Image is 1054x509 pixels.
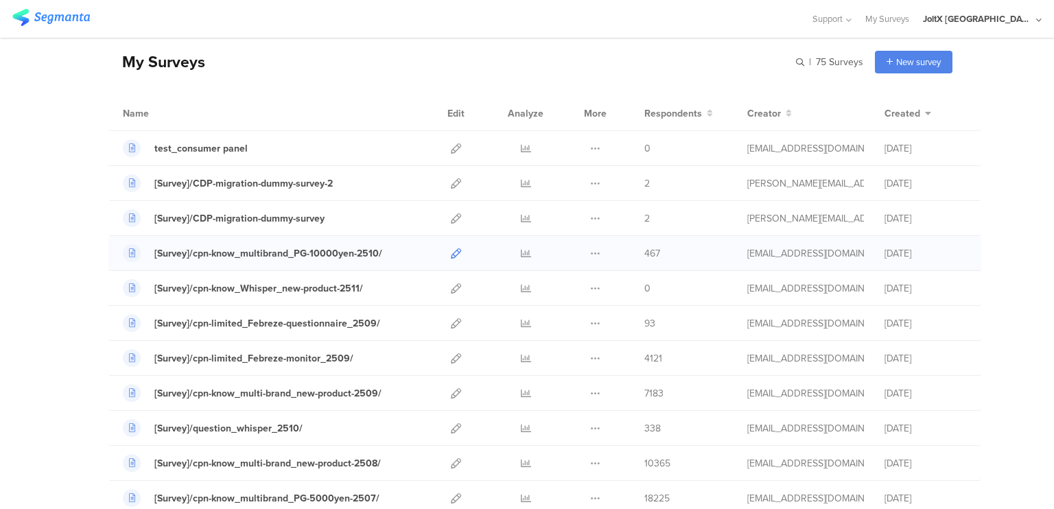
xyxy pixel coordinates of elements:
[123,454,381,472] a: [Survey]/cpn-know_multi-brand_new-product-2508/
[644,176,650,191] span: 2
[154,316,380,331] div: [Survey]/cpn-limited_Febreze-questionnaire_2509/
[123,349,353,367] a: [Survey]/cpn-limited_Febreze-monitor_2509/
[747,211,864,226] div: praharaj.sp.1@pg.com
[644,491,670,506] span: 18225
[154,246,382,261] div: [Survey]/cpn-know_multibrand_PG-10000yen-2510/
[747,456,864,471] div: kumai.ik@pg.com
[747,351,864,366] div: kumai.ik@pg.com
[644,211,650,226] span: 2
[644,141,651,156] span: 0
[154,386,382,401] div: [Survey]/cpn-know_multi-brand_new-product-2509/
[644,456,670,471] span: 10365
[885,106,920,121] span: Created
[747,106,792,121] button: Creator
[885,456,967,471] div: [DATE]
[123,279,363,297] a: [Survey]/cpn-know_Whisper_new-product-2511/
[154,491,379,506] div: [Survey]/cpn-know_multibrand_PG-5000yen-2507/
[747,421,864,436] div: kumai.ik@pg.com
[885,491,967,506] div: [DATE]
[154,211,325,226] div: [Survey]/CDP-migration-dummy-survey
[154,456,381,471] div: [Survey]/cpn-know_multi-brand_new-product-2508/
[885,281,967,296] div: [DATE]
[747,281,864,296] div: kumai.ik@pg.com
[747,141,864,156] div: kumai.ik@pg.com
[154,281,363,296] div: [Survey]/cpn-know_Whisper_new-product-2511/
[154,176,333,191] div: [Survey]/CDP-migration-dummy-survey-2
[747,491,864,506] div: kumai.ik@pg.com
[885,211,967,226] div: [DATE]
[123,419,303,437] a: [Survey]/question_whisper_2510/
[896,56,941,69] span: New survey
[644,106,713,121] button: Respondents
[644,281,651,296] span: 0
[123,106,205,121] div: Name
[747,386,864,401] div: kumai.ik@pg.com
[885,141,967,156] div: [DATE]
[123,314,380,332] a: [Survey]/cpn-limited_Febreze-questionnaire_2509/
[123,384,382,402] a: [Survey]/cpn-know_multi-brand_new-product-2509/
[644,106,702,121] span: Respondents
[154,421,303,436] div: [Survey]/question_whisper_2510/
[885,246,967,261] div: [DATE]
[885,421,967,436] div: [DATE]
[747,246,864,261] div: kumai.ik@pg.com
[154,141,248,156] div: test_consumer panel
[644,421,661,436] span: 338
[123,174,333,192] a: [Survey]/CDP-migration-dummy-survey-2
[154,351,353,366] div: [Survey]/cpn-limited_Febreze-monitor_2509/
[441,96,471,130] div: Edit
[644,351,662,366] span: 4121
[816,55,863,69] span: 75 Surveys
[581,96,610,130] div: More
[123,209,325,227] a: [Survey]/CDP-migration-dummy-survey
[644,316,655,331] span: 93
[807,55,813,69] span: |
[505,96,546,130] div: Analyze
[644,386,664,401] span: 7183
[747,316,864,331] div: kumai.ik@pg.com
[12,9,90,26] img: segmanta logo
[123,139,248,157] a: test_consumer panel
[747,176,864,191] div: praharaj.sp.1@pg.com
[747,106,781,121] span: Creator
[108,50,205,73] div: My Surveys
[885,106,931,121] button: Created
[885,316,967,331] div: [DATE]
[923,12,1033,25] div: JoltX [GEOGRAPHIC_DATA]
[123,489,379,507] a: [Survey]/cpn-know_multibrand_PG-5000yen-2507/
[885,351,967,366] div: [DATE]
[123,244,382,262] a: [Survey]/cpn-know_multibrand_PG-10000yen-2510/
[644,246,660,261] span: 467
[885,386,967,401] div: [DATE]
[885,176,967,191] div: [DATE]
[812,12,843,25] span: Support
